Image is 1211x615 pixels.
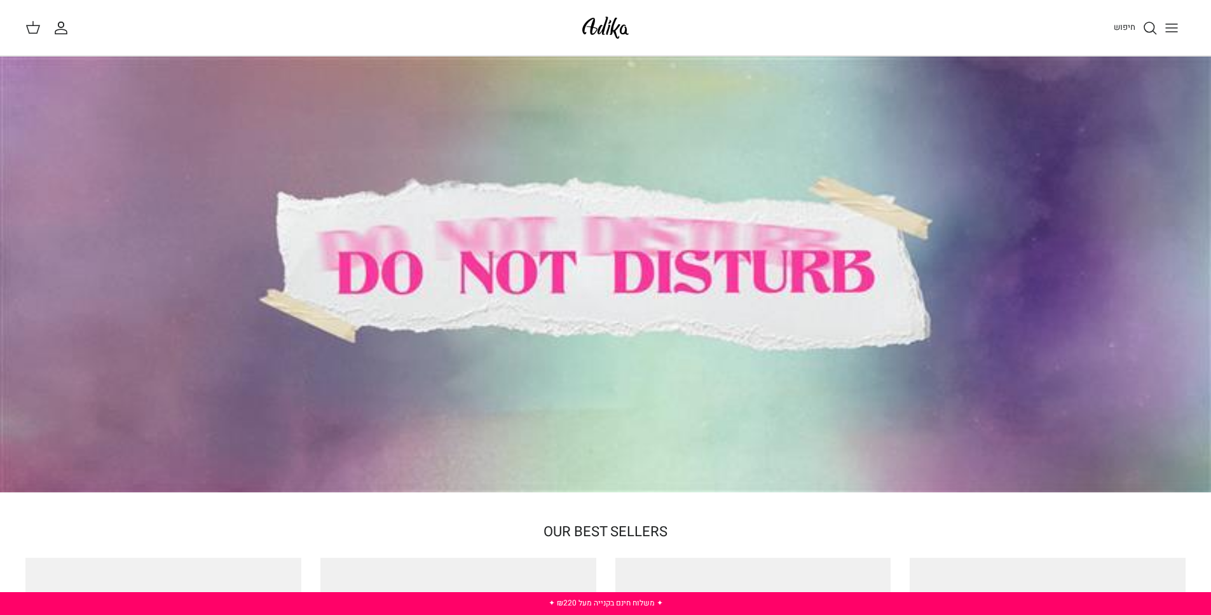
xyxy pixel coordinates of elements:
a: OUR BEST SELLERS [544,522,667,542]
a: ✦ משלוח חינם בקנייה מעל ₪220 ✦ [549,597,663,609]
a: חיפוש [1114,20,1158,36]
span: חיפוש [1114,21,1135,33]
img: Adika IL [578,13,633,43]
a: החשבון שלי [53,20,74,36]
button: Toggle menu [1158,14,1186,42]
